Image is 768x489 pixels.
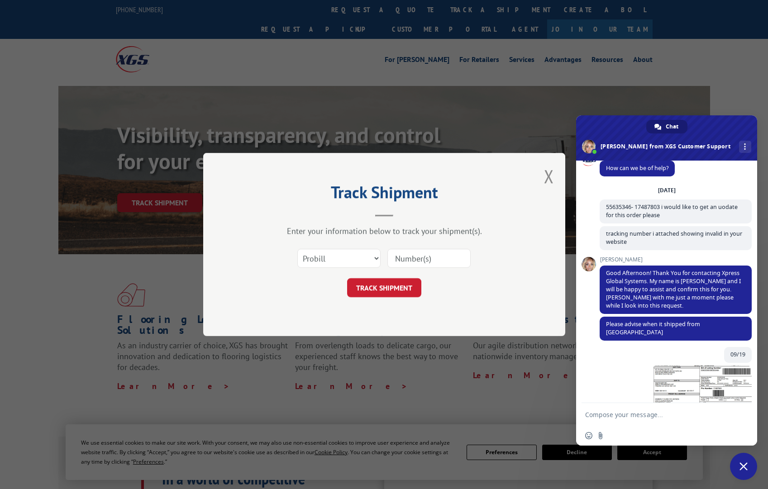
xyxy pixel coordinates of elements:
[730,453,757,480] div: Close chat
[347,278,421,297] button: TRACK SHIPMENT
[666,120,678,133] span: Chat
[606,164,668,172] span: How can we be of help?
[248,226,520,236] div: Enter your information below to track your shipment(s).
[248,186,520,203] h2: Track Shipment
[606,320,700,336] span: Please advise when it shipped from [GEOGRAPHIC_DATA]
[606,269,741,309] span: Good Afternoon! Thank You for contacting Xpress Global Systems. My name is [PERSON_NAME] and I wi...
[585,432,592,439] span: Insert an emoji
[739,141,751,153] div: More channels
[730,351,745,358] span: 09/19
[658,188,676,193] div: [DATE]
[606,203,738,219] span: 55635346- 17487803 i would like to get an uodate for this order please
[585,411,728,419] textarea: Compose your message...
[646,120,687,133] div: Chat
[606,230,742,246] span: tracking number i attached showing invalid in your website
[544,164,554,188] button: Close modal
[597,432,604,439] span: Send a file
[387,249,471,268] input: Number(s)
[600,256,752,263] span: [PERSON_NAME]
